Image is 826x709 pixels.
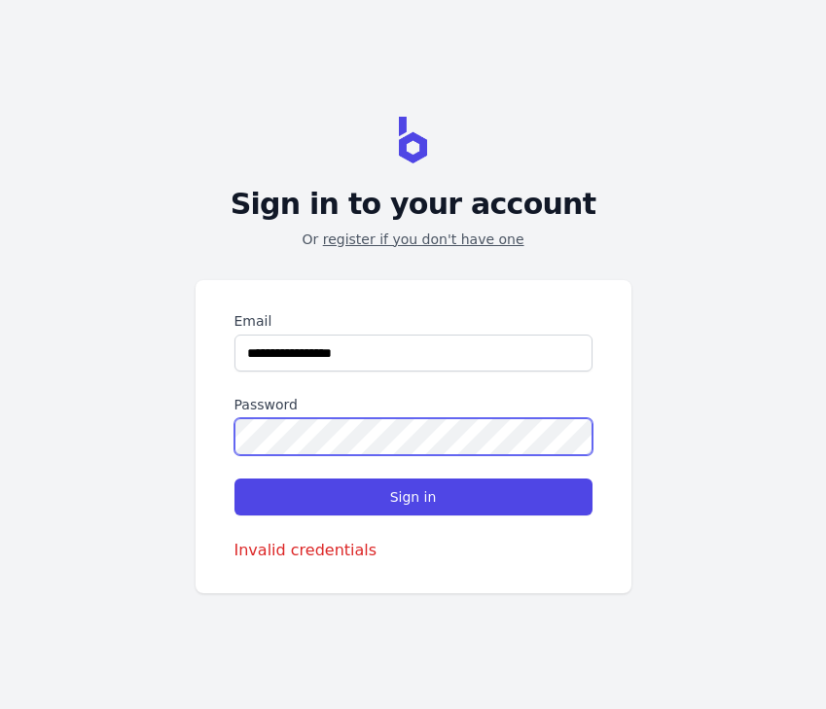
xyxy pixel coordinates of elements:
[302,230,523,249] p: Or
[231,187,596,222] h2: Sign in to your account
[323,231,524,247] a: register if you don't have one
[399,117,426,163] img: BravoShop
[234,541,377,559] span: Invalid credentials
[390,487,437,507] span: Sign in
[234,395,593,414] label: Password
[234,479,593,515] button: Sign in
[234,311,593,331] label: Email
